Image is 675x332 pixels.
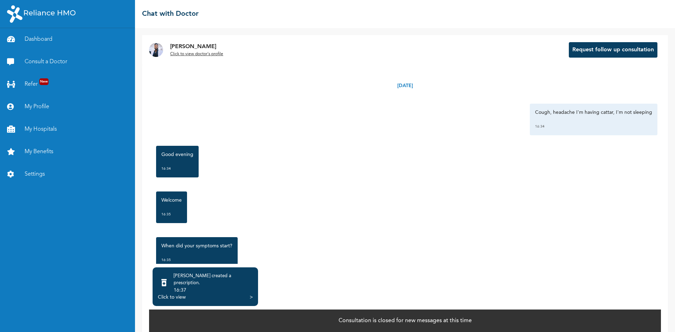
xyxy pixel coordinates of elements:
[174,273,253,287] div: [PERSON_NAME] created a prescription .
[397,82,413,90] p: [DATE]
[161,151,193,158] p: Good evening
[174,287,253,294] div: 16:37
[170,43,223,51] p: [PERSON_NAME]
[161,242,232,249] p: When did your symptoms start?
[535,109,652,116] p: Cough, headache I'm having cattar, I'm not sleeping
[7,5,76,23] img: RelianceHMO's Logo
[161,211,182,218] div: 16:35
[142,9,199,19] h2: Chat with Doctor
[170,52,223,56] u: Click to view doctor's profile
[535,123,652,130] div: 16:34
[161,197,182,204] p: Welcome
[158,294,186,301] div: Click to view
[250,294,253,301] div: >
[339,317,472,325] p: Consultation is closed for new messages at this time
[161,256,232,263] div: 16:35
[569,42,657,58] button: Request follow up consultation
[39,78,49,85] span: New
[149,43,163,57] img: Dr. undefined`
[161,165,193,172] div: 16:34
